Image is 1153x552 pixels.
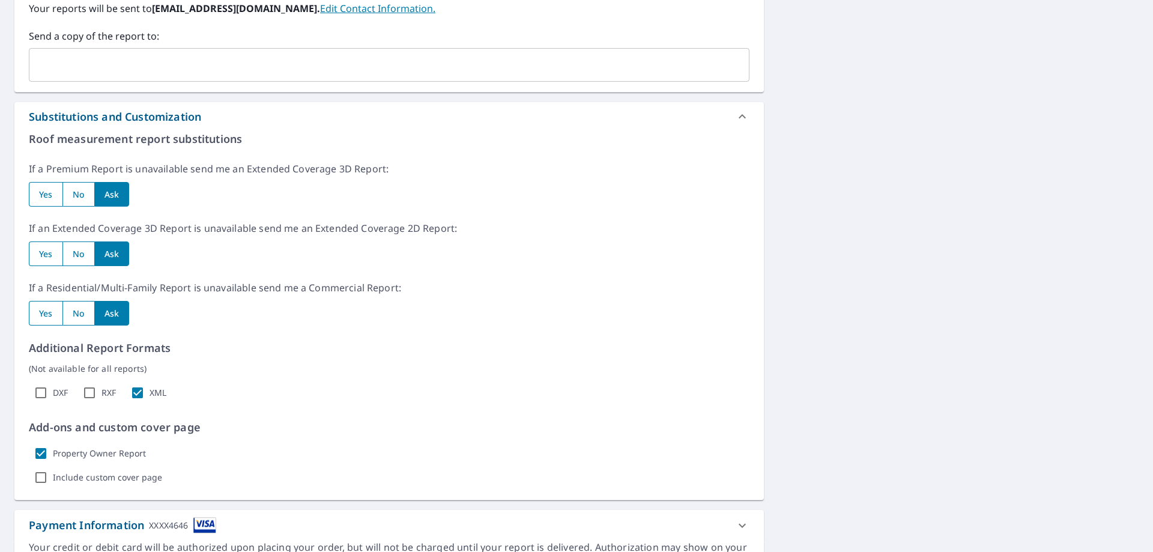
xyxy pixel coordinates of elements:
[193,517,216,533] img: cardImage
[29,131,749,147] p: Roof measurement report substitutions
[53,472,162,483] label: Include custom cover page
[101,387,116,398] label: RXF
[150,387,166,398] label: XML
[14,510,764,541] div: Payment InformationXXXX4646cardImage
[53,448,146,459] label: Property Owner Report
[29,281,749,295] p: If a Residential/Multi-Family Report is unavailable send me a Commercial Report:
[29,340,749,356] p: Additional Report Formats
[29,1,749,16] label: Your reports will be sent to
[29,109,201,125] div: Substitutions and Customization
[29,362,749,375] p: (Not available for all reports)
[29,419,749,435] p: Add-ons and custom cover page
[29,29,749,43] label: Send a copy of the report to:
[29,221,749,235] p: If an Extended Coverage 3D Report is unavailable send me an Extended Coverage 2D Report:
[14,102,764,131] div: Substitutions and Customization
[29,517,216,533] div: Payment Information
[149,517,188,533] div: XXXX4646
[53,387,68,398] label: DXF
[152,2,320,15] b: [EMAIL_ADDRESS][DOMAIN_NAME].
[29,162,749,176] p: If a Premium Report is unavailable send me an Extended Coverage 3D Report:
[320,2,435,15] a: EditContactInfo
